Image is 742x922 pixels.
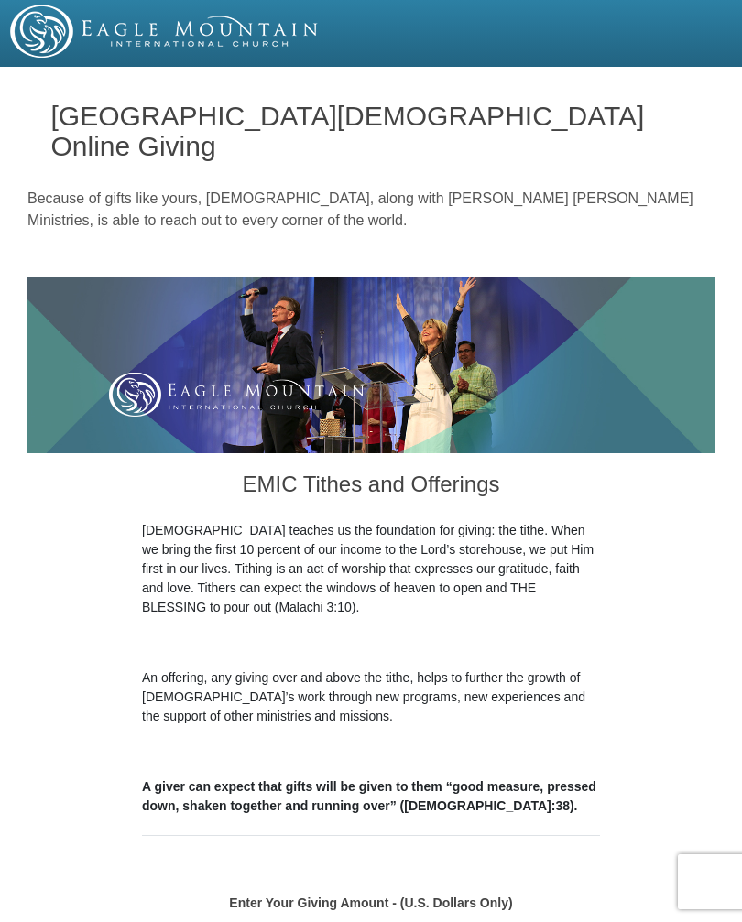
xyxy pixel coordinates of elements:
[229,895,512,910] strong: Enter Your Giving Amount - (U.S. Dollars Only)
[142,779,596,813] b: A giver can expect that gifts will be given to them “good measure, pressed down, shaken together ...
[10,5,320,58] img: EMIC
[142,453,600,521] h3: EMIC Tithes and Offerings
[51,101,692,161] h1: [GEOGRAPHIC_DATA][DEMOGRAPHIC_DATA] Online Giving
[27,188,715,232] p: Because of gifts like yours, [DEMOGRAPHIC_DATA], along with [PERSON_NAME] [PERSON_NAME] Ministrie...
[142,521,600,617] p: [DEMOGRAPHIC_DATA] teaches us the foundation for giving: the tithe. When we bring the first 10 pe...
[142,668,600,726] p: An offering, any giving over and above the tithe, helps to further the growth of [DEMOGRAPHIC_DAT...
